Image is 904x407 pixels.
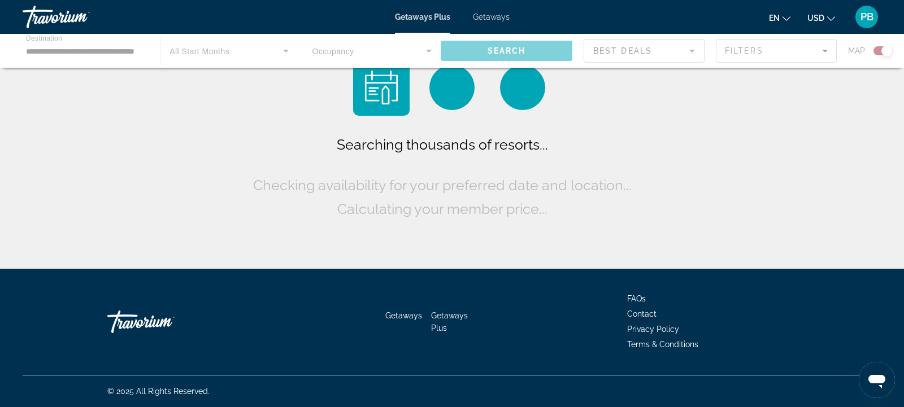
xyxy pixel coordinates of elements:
a: Getaways [473,12,510,21]
a: FAQs [627,294,646,303]
span: Searching thousands of resorts... [337,136,548,153]
a: Getaways [385,311,422,320]
a: Getaways Plus [431,311,468,332]
iframe: Button to launch messaging window [859,362,895,398]
button: Change language [769,10,790,26]
span: Checking availability for your preferred date and location... [253,177,632,194]
a: Terms & Conditions [627,340,698,349]
a: Travorium [23,2,136,32]
span: USD [807,14,824,23]
a: Getaways Plus [395,12,450,21]
span: PB [860,11,873,23]
span: en [769,14,780,23]
a: Contact [627,309,657,318]
button: Change currency [807,10,835,26]
span: Calculating your member price... [337,200,547,217]
span: © 2025 All Rights Reserved. [107,387,210,396]
a: Go Home [107,305,220,339]
button: User Menu [852,5,881,29]
a: Privacy Policy [627,325,679,334]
